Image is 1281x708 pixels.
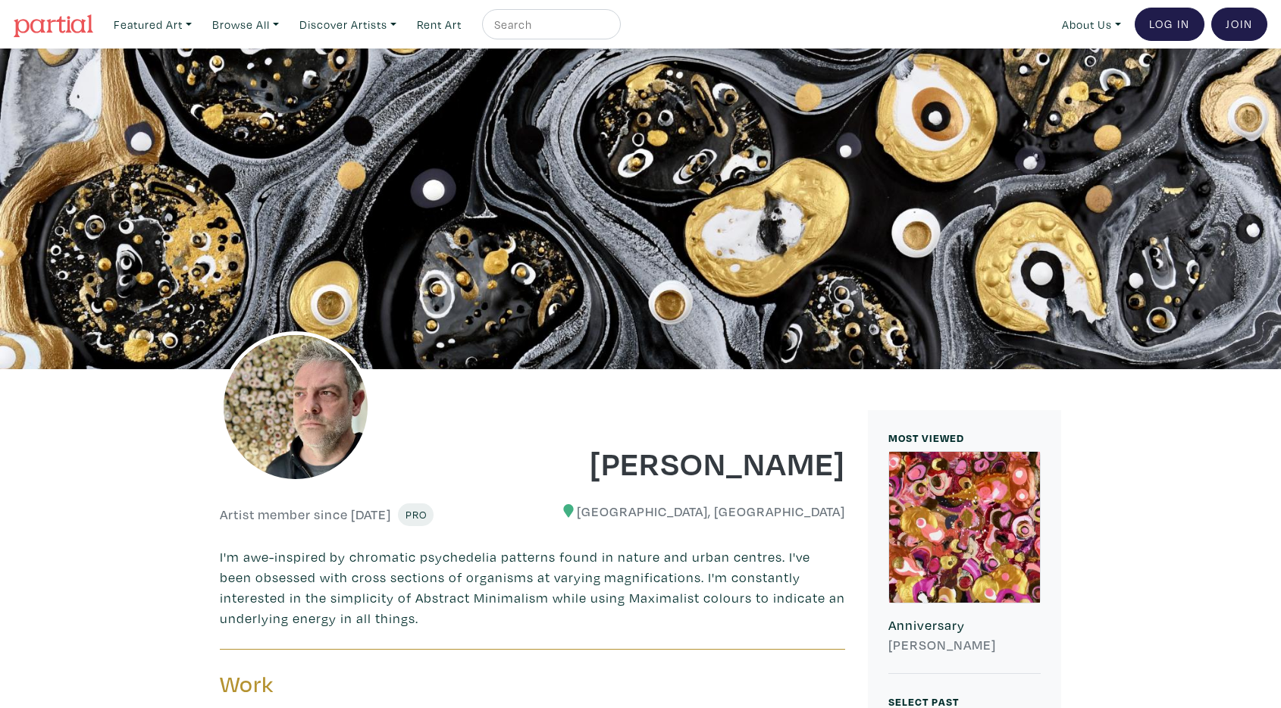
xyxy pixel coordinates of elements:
[544,442,846,483] h1: [PERSON_NAME]
[405,507,427,522] span: Pro
[205,9,286,40] a: Browse All
[888,617,1041,634] h6: Anniversary
[544,503,846,520] h6: [GEOGRAPHIC_DATA], [GEOGRAPHIC_DATA]
[107,9,199,40] a: Featured Art
[1135,8,1204,41] a: Log In
[493,15,606,34] input: Search
[1055,9,1128,40] a: About Us
[293,9,403,40] a: Discover Artists
[888,451,1041,675] a: Anniversary [PERSON_NAME]
[220,670,521,699] h3: Work
[1211,8,1267,41] a: Join
[220,506,391,523] h6: Artist member since [DATE]
[410,9,468,40] a: Rent Art
[220,547,845,628] p: I'm awe-inspired by chromatic psychedelia patterns found in nature and urban centres. I've been o...
[888,431,964,445] small: MOST VIEWED
[888,637,1041,653] h6: [PERSON_NAME]
[220,331,371,483] img: phpThumb.php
